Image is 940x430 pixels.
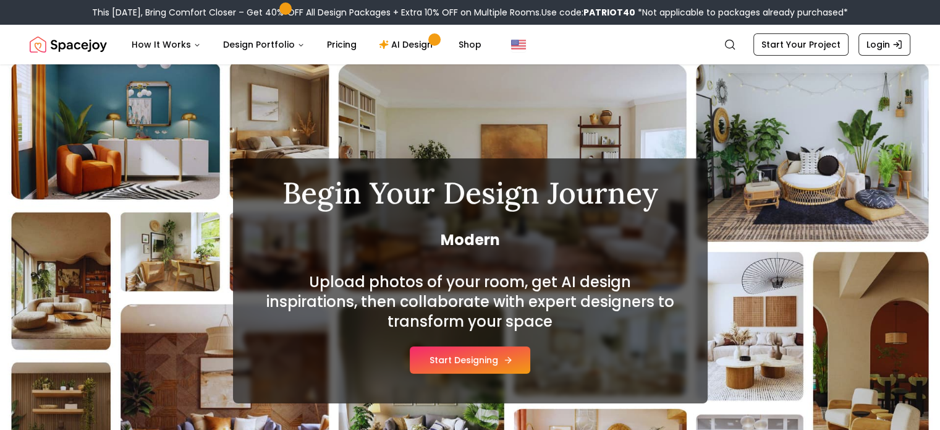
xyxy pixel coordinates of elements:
span: Use code: [541,6,635,19]
div: This [DATE], Bring Comfort Closer – Get 40% OFF All Design Packages + Extra 10% OFF on Multiple R... [92,6,848,19]
a: Shop [449,32,491,57]
a: AI Design [369,32,446,57]
button: How It Works [122,32,211,57]
img: United States [511,37,526,52]
a: Pricing [317,32,366,57]
img: Spacejoy Logo [30,32,107,57]
span: Modern [263,230,678,250]
button: Start Designing [410,346,530,374]
button: Design Portfolio [213,32,315,57]
span: *Not applicable to packages already purchased* [635,6,848,19]
b: PATRIOT40 [583,6,635,19]
nav: Main [122,32,491,57]
h2: Upload photos of your room, get AI design inspirations, then collaborate with expert designers to... [263,272,678,332]
nav: Global [30,25,910,64]
a: Login [858,33,910,56]
h1: Begin Your Design Journey [263,178,678,208]
a: Start Your Project [753,33,849,56]
a: Spacejoy [30,32,107,57]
